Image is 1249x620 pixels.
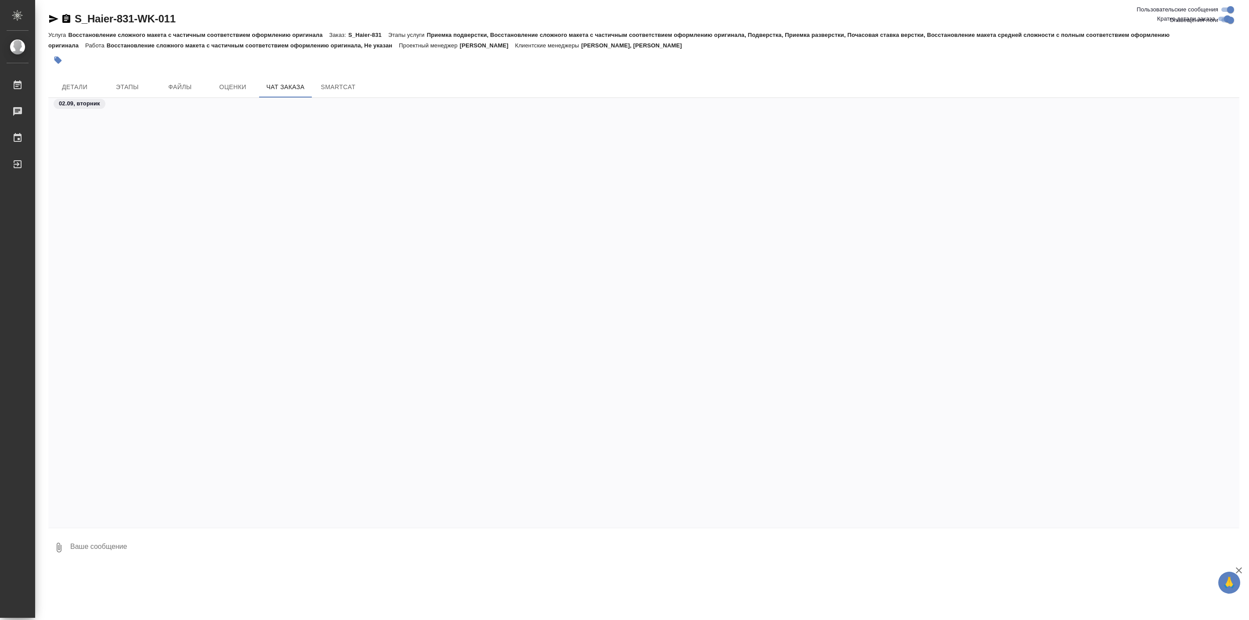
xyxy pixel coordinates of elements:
button: Скопировать ссылку [61,14,72,24]
p: S_Haier-831 [348,32,388,38]
span: Этапы [106,82,148,93]
a: S_Haier-831-WK-011 [75,13,176,25]
p: [PERSON_NAME], [PERSON_NAME] [581,42,688,49]
span: Пользовательские сообщения [1137,5,1218,14]
span: 🙏 [1222,573,1237,592]
button: Добавить тэг [48,50,68,70]
p: Клиентские менеджеры [515,42,581,49]
span: Детали [54,82,96,93]
p: Восстановление сложного макета с частичным соответствием оформлению оригинала, Не указан [107,42,399,49]
p: 02.09, вторник [59,99,100,108]
span: Оповещения-логи [1170,16,1218,25]
p: Приемка подверстки, Восстановление сложного макета с частичным соответствием оформлению оригинала... [48,32,1170,49]
p: Проектный менеджер [399,42,459,49]
p: Восстановление сложного макета с частичным соответствием оформлению оригинала [68,32,329,38]
span: Оценки [212,82,254,93]
p: [PERSON_NAME] [460,42,515,49]
span: SmartCat [317,82,359,93]
p: Этапы услуги [388,32,427,38]
button: 🙏 [1218,572,1240,594]
span: Чат заказа [264,82,307,93]
p: Услуга [48,32,68,38]
span: Файлы [159,82,201,93]
button: Скопировать ссылку для ЯМессенджера [48,14,59,24]
p: Работа [85,42,107,49]
p: Заказ: [329,32,348,38]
